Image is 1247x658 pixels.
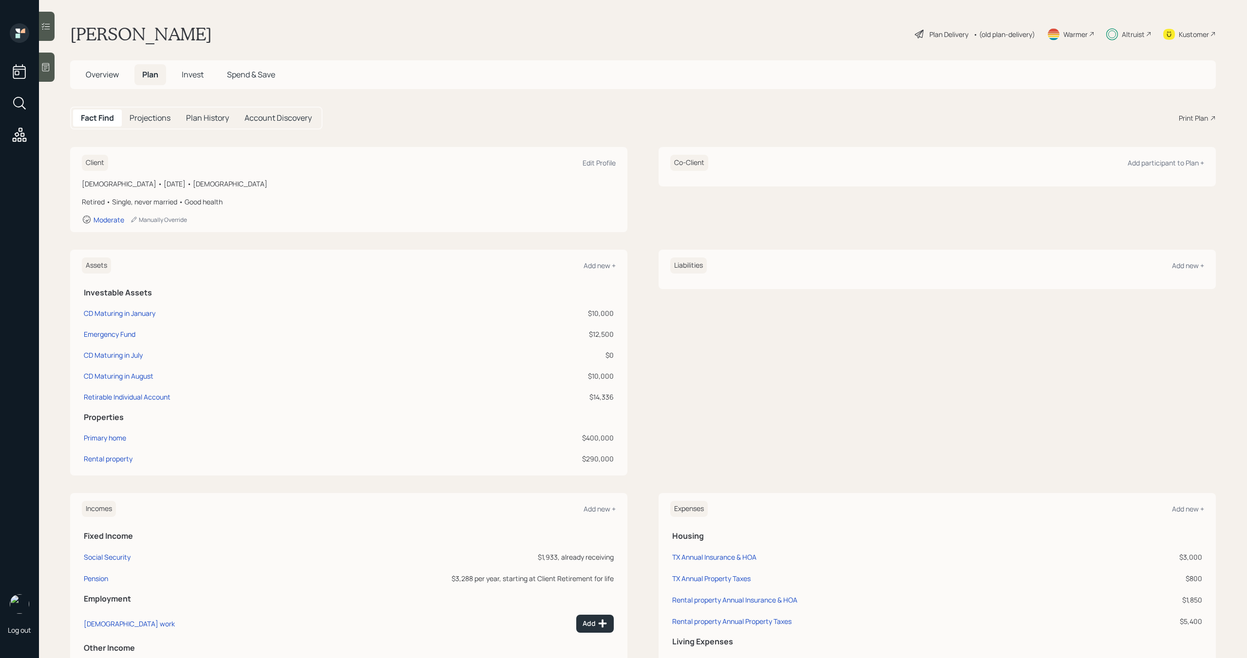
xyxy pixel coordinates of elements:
div: Add [583,619,607,628]
div: • (old plan-delivery) [973,29,1035,39]
span: Plan [142,69,158,80]
div: $5,400 [1077,616,1202,626]
div: $10,000 [467,308,614,318]
button: Add [576,615,614,633]
h5: Living Expenses [672,637,1202,646]
div: $14,336 [467,392,614,402]
h5: Housing [672,531,1202,541]
div: TX Annual Property Taxes [672,574,751,583]
span: Invest [182,69,204,80]
div: Retirable Individual Account [84,392,170,402]
div: CD Maturing in August [84,371,153,381]
div: $3,000 [1077,552,1202,562]
div: Social Security [84,552,131,562]
div: Add new + [1172,261,1204,270]
img: michael-russo-headshot.png [10,594,29,614]
div: Rental property Annual Insurance & HOA [672,595,797,604]
div: Emergency Fund [84,329,135,339]
div: Rental property Annual Property Taxes [672,617,792,626]
div: $800 [1077,573,1202,584]
div: Primary home [84,433,126,443]
div: Add new + [584,261,616,270]
h6: Assets [82,257,111,274]
div: Altruist [1122,29,1145,39]
div: $3,288 per year, starting at Client Retirement for life [278,573,614,584]
div: Log out [8,625,31,635]
div: $290,000 [467,454,614,464]
h5: Investable Assets [84,288,614,297]
h5: Projections [130,113,170,123]
div: [DEMOGRAPHIC_DATA] work [84,619,175,628]
h1: [PERSON_NAME] [70,23,212,45]
div: Pension [84,574,108,583]
div: Edit Profile [583,158,616,167]
h5: Properties [84,413,614,422]
div: TX Annual Insurance & HOA [672,552,756,562]
h5: Fact Find [81,113,114,123]
div: Moderate [94,215,124,224]
div: Rental property [84,454,132,464]
h5: Account Discovery [245,113,312,123]
span: Overview [86,69,119,80]
h5: Other Income [84,643,614,653]
h5: Employment [84,594,614,603]
div: $12,500 [467,329,614,339]
h6: Client [82,155,108,171]
h5: Plan History [186,113,229,123]
span: Spend & Save [227,69,275,80]
div: Warmer [1063,29,1088,39]
h6: Co-Client [670,155,708,171]
div: Add new + [1172,504,1204,513]
div: Plan Delivery [929,29,968,39]
div: $1,850 [1077,595,1202,605]
div: $1,933, already receiving [278,552,614,562]
div: $10,000 [467,371,614,381]
div: $0 [467,350,614,360]
div: Add participant to Plan + [1128,158,1204,167]
h6: Liabilities [670,257,707,274]
div: Print Plan [1179,113,1208,123]
div: CD Maturing in January [84,308,155,318]
div: Retired • Single, never married • Good health [82,197,616,207]
div: CD Maturing in July [84,350,143,360]
h6: Incomes [82,501,116,517]
div: [DEMOGRAPHIC_DATA] • [DATE] • [DEMOGRAPHIC_DATA] [82,179,616,189]
h6: Expenses [670,501,708,517]
div: Add new + [584,504,616,513]
div: Manually Override [130,216,187,224]
h5: Fixed Income [84,531,614,541]
div: Kustomer [1179,29,1209,39]
div: $400,000 [467,433,614,443]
